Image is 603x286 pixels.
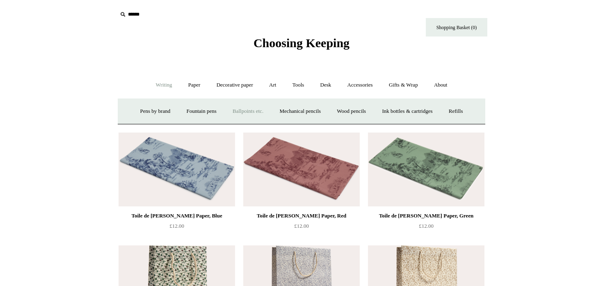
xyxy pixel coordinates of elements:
[169,223,184,229] span: £12.00
[419,223,434,229] span: £12.00
[133,101,178,122] a: Pens by brand
[243,133,360,206] img: Toile de Jouy Tissue Paper, Red
[370,211,482,221] div: Toile de [PERSON_NAME] Paper, Green
[119,133,235,206] a: Toile de Jouy Tissue Paper, Blue Toile de Jouy Tissue Paper, Blue
[245,211,358,221] div: Toile de [PERSON_NAME] Paper, Red
[254,43,349,48] a: Choosing Keeping
[340,74,380,96] a: Accessories
[294,223,309,229] span: £12.00
[119,211,235,245] a: Toile de [PERSON_NAME] Paper, Blue £12.00
[181,74,208,96] a: Paper
[313,74,339,96] a: Desk
[243,133,360,206] a: Toile de Jouy Tissue Paper, Red Toile de Jouy Tissue Paper, Red
[121,211,233,221] div: Toile de [PERSON_NAME] Paper, Blue
[381,74,425,96] a: Gifts & Wrap
[285,74,312,96] a: Tools
[368,133,484,206] img: Toile de Jouy Tissue Paper, Green
[441,101,471,122] a: Refills
[427,74,455,96] a: About
[368,211,484,245] a: Toile de [PERSON_NAME] Paper, Green £12.00
[375,101,440,122] a: Ink bottles & cartridges
[426,18,487,37] a: Shopping Basket (0)
[243,211,360,245] a: Toile de [PERSON_NAME] Paper, Red £12.00
[368,133,484,206] a: Toile de Jouy Tissue Paper, Green Toile de Jouy Tissue Paper, Green
[225,101,271,122] a: Ballpoints etc.
[329,101,373,122] a: Wood pencils
[119,133,235,206] img: Toile de Jouy Tissue Paper, Blue
[148,74,180,96] a: Writing
[272,101,328,122] a: Mechanical pencils
[209,74,260,96] a: Decorative paper
[262,74,283,96] a: Art
[254,36,349,50] span: Choosing Keeping
[179,101,224,122] a: Fountain pens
